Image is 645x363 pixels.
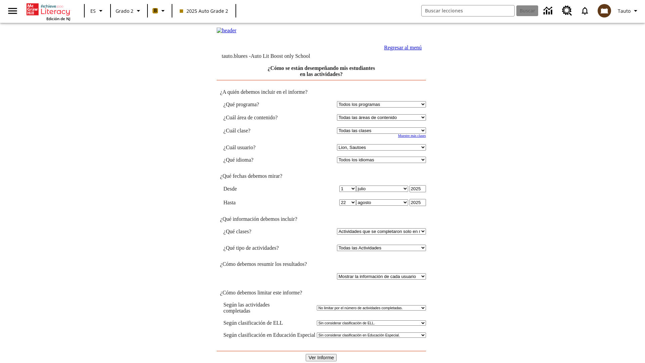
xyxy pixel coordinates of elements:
[90,7,96,14] span: ES
[46,16,70,21] span: Edición de NJ
[223,228,299,235] td: ¿Qué clases?
[422,5,514,16] input: Buscar campo
[306,354,337,361] input: Ver Informe
[223,245,299,251] td: ¿Qué tipo de actividades?
[217,216,426,222] td: ¿Qué información debemos incluir?
[223,127,299,134] td: ¿Cuál clase?
[154,6,157,15] span: B
[223,199,299,206] td: Hasta
[558,2,576,20] a: Centro de recursos, Se abrirá en una pestaña nueva.
[217,28,236,34] img: header
[150,5,170,17] button: Boost El color de la clase es anaranjado claro. Cambiar el color de la clase.
[222,53,345,59] td: tauto.bluees -
[223,332,315,338] td: Según clasificación en Educación Especial
[223,157,299,163] td: ¿Qué idioma?
[223,302,315,314] td: Según las actividades completadas
[3,1,23,21] button: Abrir el menú lateral
[384,45,422,50] a: Regresar al menú
[180,7,228,14] span: 2025 Auto Grade 2
[27,2,70,21] div: Portada
[217,89,426,95] td: ¿A quién debemos incluir en el informe?
[576,2,594,19] a: Notificaciones
[540,2,558,20] a: Centro de información
[223,115,277,120] nobr: ¿Cuál área de contenido?
[223,320,315,326] td: Según clasificación de ELL
[594,2,615,19] button: Escoja un nuevo avatar
[217,173,426,179] td: ¿Qué fechas debemos mirar?
[217,261,426,267] td: ¿Cómo debemos resumir los resultados?
[398,134,426,137] a: Muestre más clases
[598,4,611,17] img: avatar image
[223,185,299,192] td: Desde
[116,7,133,14] span: Grado 2
[615,5,642,17] button: Perfil/Configuración
[223,101,299,108] td: ¿Qué programa?
[251,53,310,59] nobr: Auto Lit Boost only School
[268,65,375,77] a: ¿Cómo se están desempeñando mis estudiantes en las actividades?
[618,7,631,14] span: Tauto
[223,144,299,151] td: ¿Cuál usuario?
[87,5,108,17] button: Lenguaje: ES, Selecciona un idioma
[113,5,145,17] button: Grado: Grado 2, Elige un grado
[217,290,426,296] td: ¿Cómo debemos limitar este informe?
